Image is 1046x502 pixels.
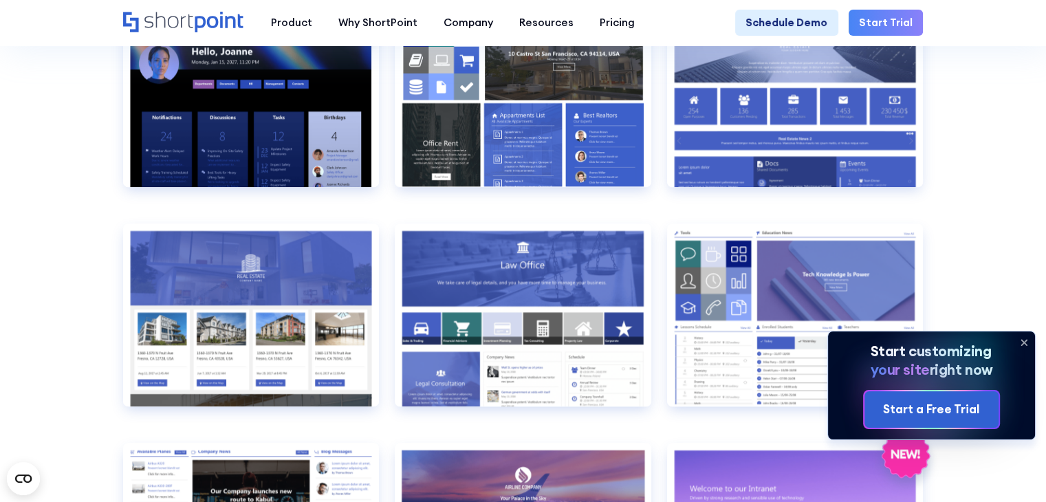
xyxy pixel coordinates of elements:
[519,15,574,31] div: Resources
[883,401,980,419] div: Start a Free Trial
[977,436,1046,502] iframe: Chat Widget
[667,223,924,428] a: Employees Directory 2
[667,3,924,208] a: Documents 2
[735,10,838,36] a: Schedule Demo
[123,12,245,34] a: Home
[258,10,325,36] a: Product
[444,15,493,31] div: Company
[395,3,651,208] a: Documents 1
[7,462,40,495] button: Open CMP widget
[587,10,648,36] a: Pricing
[506,10,587,36] a: Resources
[123,223,380,428] a: Documents 3
[338,15,417,31] div: Why ShortPoint
[431,10,506,36] a: Company
[395,223,651,428] a: Employees Directory 1
[849,10,923,36] a: Start Trial
[123,3,380,208] a: Communication
[864,391,999,428] a: Start a Free Trial
[271,15,312,31] div: Product
[600,15,635,31] div: Pricing
[325,10,431,36] a: Why ShortPoint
